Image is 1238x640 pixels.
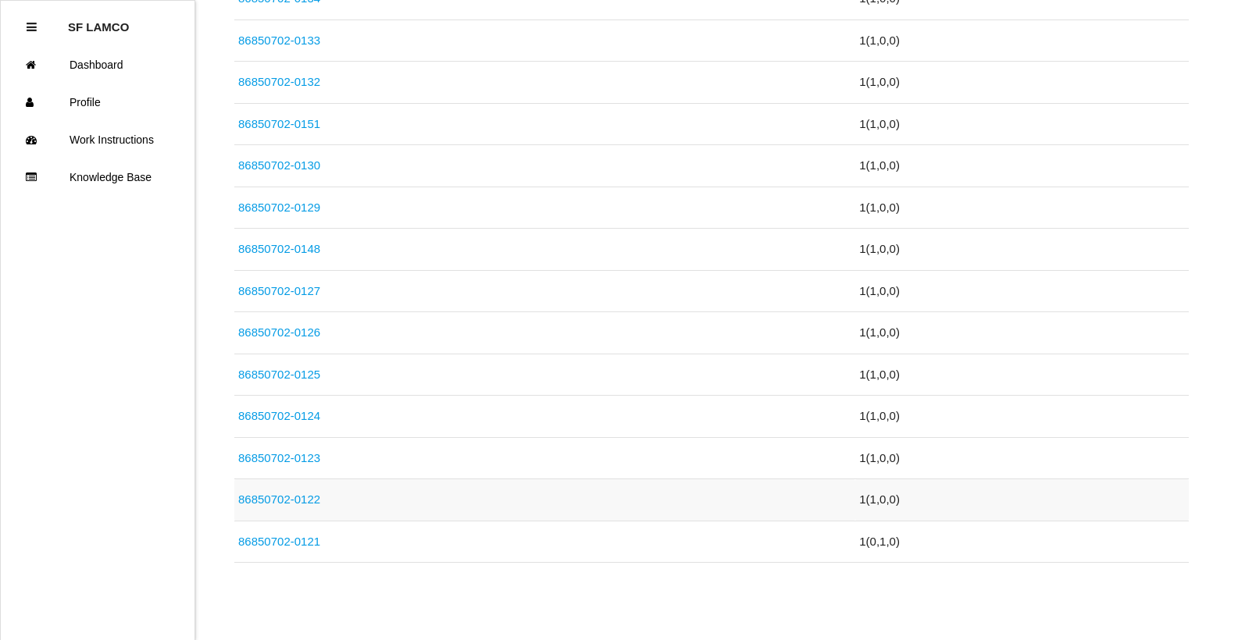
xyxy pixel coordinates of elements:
a: 86850702-0132 [238,75,320,88]
a: 86850702-0148 [238,242,320,255]
td: 1 ( 1 , 0 , 0 ) [855,270,1188,312]
a: 86850702-0125 [238,368,320,381]
td: 1 ( 1 , 0 , 0 ) [855,396,1188,438]
td: 1 ( 1 , 0 , 0 ) [855,229,1188,271]
a: Profile [1,84,194,121]
td: 1 ( 1 , 0 , 0 ) [855,354,1188,396]
a: 86850702-0124 [238,409,320,422]
a: Work Instructions [1,121,194,158]
a: 86850702-0151 [238,117,320,130]
a: 86850702-0123 [238,451,320,464]
a: 86850702-0121 [238,535,320,548]
td: 1 ( 1 , 0 , 0 ) [855,62,1188,104]
a: 86850702-0130 [238,158,320,172]
div: Close [27,9,37,46]
td: 1 ( 1 , 0 , 0 ) [855,187,1188,229]
td: 1 ( 0 , 1 , 0 ) [855,521,1188,563]
td: 1 ( 1 , 0 , 0 ) [855,479,1188,521]
a: 86850702-0126 [238,325,320,339]
a: 86850702-0127 [238,284,320,297]
td: 1 ( 1 , 0 , 0 ) [855,145,1188,187]
td: 1 ( 1 , 0 , 0 ) [855,312,1188,354]
p: SF LAMCO [68,9,129,34]
a: 86850702-0122 [238,492,320,506]
td: 1 ( 1 , 0 , 0 ) [855,103,1188,145]
a: Knowledge Base [1,158,194,196]
a: 86850702-0133 [238,34,320,47]
a: Dashboard [1,46,194,84]
td: 1 ( 1 , 0 , 0 ) [855,20,1188,62]
td: 1 ( 1 , 0 , 0 ) [855,437,1188,479]
a: 86850702-0129 [238,201,320,214]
